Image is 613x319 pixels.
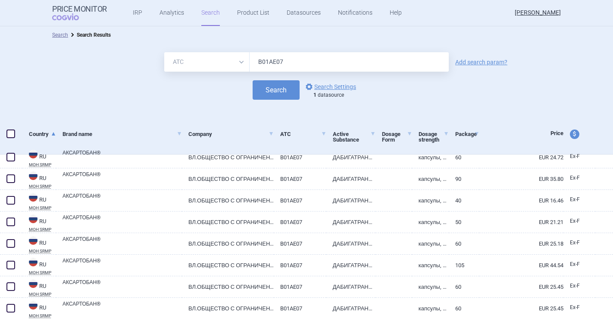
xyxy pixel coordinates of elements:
[77,32,111,38] strong: Search Results
[29,292,56,297] abbr: MOH SRMP — State Register of Medicinal Products provided by the Russian Ministry of Health.
[304,82,356,92] a: Search Settings
[63,192,182,208] a: АКСАРТОБАН®
[22,235,56,253] a: RURUMOH SRMP
[52,32,68,38] a: Search
[29,171,38,180] img: Russian Federation
[22,214,56,232] a: RURUMOH SRMP
[563,150,595,163] a: Ex-F
[570,218,580,224] span: Ex-factory price
[326,298,375,319] a: ДАБИГАТРАНА ЭТЕКСИЛАТ
[419,123,449,150] a: Dosage strength
[22,278,56,297] a: RURUMOH SRMP
[280,123,326,145] a: ATC
[449,298,479,319] a: 60
[570,261,580,267] span: Ex-factory price
[449,233,479,254] a: 60
[563,193,595,206] a: Ex-F
[29,123,56,145] a: Country
[29,227,56,232] abbr: MOH SRMP — State Register of Medicinal Products provided by the Russian Ministry of Health.
[63,171,182,186] a: АКСАРТОБАН®
[326,147,375,168] a: ДАБИГАТРАНА ЭТЕКСИЛАТ
[253,80,300,100] button: Search
[182,298,274,319] a: ВЛ.ОБЩЕСТВО С ОГРАНИЧЕННОЙ ОТВЕТСТВЕННОСТЬЮ "ПРОМОМЕД РУС" (ООО "ПРОМОМЕД РУС"), [GEOGRAPHIC_DATA...
[274,298,326,319] a: B01AE07
[479,233,563,254] a: EUR 25.18
[52,13,91,20] span: COGVIO
[29,279,38,288] img: Russian Federation
[479,168,563,190] a: EUR 35.80
[29,150,38,158] img: Russian Federation
[570,196,580,202] span: Ex-factory price
[412,233,449,254] a: капсулы, 110 мг, 10 шт. - контурная ячейковая упаковка (6) - пачка картонная
[449,276,479,297] a: 60
[52,31,68,39] li: Search
[182,233,274,254] a: ВЛ.ОБЩЕСТВО С ОГРАНИЧЕННОЙ ОТВЕТСТВЕННОСТЬЮ "ПРОМОМЕД РУС" (ООО "ПРОМОМЕД РУС"), [GEOGRAPHIC_DATA...
[63,300,182,316] a: АКСАРТОБАН®
[449,190,479,211] a: 40
[274,233,326,254] a: B01AE07
[412,147,449,168] a: капсулы, 150 мг, 60 шт. - банка (1) - пачка картонная
[63,278,182,294] a: АКСАРТОБАН®
[182,255,274,276] a: ВЛ.ОБЩЕСТВО С ОГРАНИЧЕННОЙ ОТВЕТСТВЕННОСТЬЮ "ПРОМОМЕД РУС" (ООО "ПРОМОМЕД РУС"), [GEOGRAPHIC_DATA...
[63,123,182,145] a: Brand name
[326,276,375,297] a: ДАБИГАТРАНА ЭТЕКСИЛАТ
[479,212,563,233] a: EUR 21.21
[63,257,182,272] a: АКСАРТОБАН®
[68,31,111,39] li: Search Results
[449,255,479,276] a: 105
[333,123,375,150] a: Active Substance
[274,276,326,297] a: B01AE07
[274,147,326,168] a: B01AE07
[412,255,449,276] a: капсулы, 75 мг, 15 шт. - контурная ячейковая упаковка (7) - пачка картонная
[63,149,182,164] a: АКСАРТОБАН®
[29,163,56,167] abbr: MOH SRMP — State Register of Medicinal Products provided by the Russian Ministry of Health.
[449,212,479,233] a: 50
[570,175,580,181] span: Ex-factory price
[563,172,595,185] a: Ex-F
[274,168,326,190] a: B01AE07
[182,276,274,297] a: ВЛ.ОБЩЕСТВО С ОГРАНИЧЕННОЙ ОТВЕТСТВЕННОСТЬЮ "ПРОМОМЕД РУС" (ООО "ПРОМОМЕД РУС"), [GEOGRAPHIC_DATA...
[326,190,375,211] a: ДАБИГАТРАНА ЭТЕКСИЛАТ
[29,184,56,189] abbr: MOH SRMP — State Register of Medicinal Products provided by the Russian Ministry of Health.
[479,255,563,276] a: EUR 44.54
[29,206,56,210] abbr: MOH SRMP — State Register of Medicinal Products provided by the Russian Ministry of Health.
[29,301,38,310] img: Russian Federation
[52,5,107,21] a: Price MonitorCOGVIO
[29,236,38,245] img: Russian Federation
[570,283,580,289] span: Ex-factory price
[52,5,107,13] strong: Price Monitor
[188,123,274,145] a: Company
[326,212,375,233] a: ДАБИГАТРАНА ЭТЕКСИЛАТ
[412,168,449,190] a: капсулы, 150 мг, 15 шт. - контурная ячейковая упаковка (6) - пачка картонная
[29,271,56,275] abbr: MOH SRMP — State Register of Medicinal Products provided by the Russian Ministry of Health.
[29,314,56,318] abbr: MOH SRMP — State Register of Medicinal Products provided by the Russian Ministry of Health.
[63,214,182,229] a: АКСАРТОБАН®
[22,149,56,167] a: RURUMOH SRMP
[29,258,38,266] img: Russian Federation
[29,249,56,253] abbr: MOH SRMP — State Register of Medicinal Products provided by the Russian Ministry of Health.
[570,240,580,246] span: Ex-factory price
[412,212,449,233] a: капсулы, 75 мг, 10 шт. - контурная ячейковая упаковка (5) - пачка картонная
[313,92,360,99] div: datasource
[479,276,563,297] a: EUR 25.45
[563,237,595,250] a: Ex-F
[22,257,56,275] a: RURUMOH SRMP
[182,212,274,233] a: ВЛ.ОБЩЕСТВО С ОГРАНИЧЕННОЙ ОТВЕТСТВЕННОСТЬЮ "ПРОМОМЕД РУС" (ООО "ПРОМОМЕД РУС"), [GEOGRAPHIC_DATA...
[412,298,449,319] a: капсулы, 75 мг, 60 шт. - банка (1) - пачка картонная
[382,123,412,150] a: Dosage Form
[563,215,595,228] a: Ex-F
[570,304,580,310] span: Ex-factory price
[274,190,326,211] a: B01AE07
[449,168,479,190] a: 90
[455,123,479,145] a: Package
[182,168,274,190] a: ВЛ.ОБЩЕСТВО С ОГРАНИЧЕННОЙ ОТВЕТСТВЕННОСТЬЮ "ПРОМОМЕД РУС" (ООО "ПРОМОМЕД РУС"), [GEOGRAPHIC_DATA...
[274,255,326,276] a: B01AE07
[449,147,479,168] a: 60
[182,190,274,211] a: ВЛ.ОБЩЕСТВО С ОГРАНИЧЕННОЙ ОТВЕТСТВЕННОСТЬЮ "ПРОМОМЕД РУС" (ООО "ПРОМОМЕД РУС"), [GEOGRAPHIC_DATA...
[563,280,595,293] a: Ex-F
[412,190,449,211] a: капсулы, 110 мг, 10 шт. - контурная ячейковая упаковка (4) - пачка картонная
[455,59,507,65] a: Add search param?
[479,298,563,319] a: EUR 25.45
[274,212,326,233] a: B01AE07
[313,92,316,98] strong: 1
